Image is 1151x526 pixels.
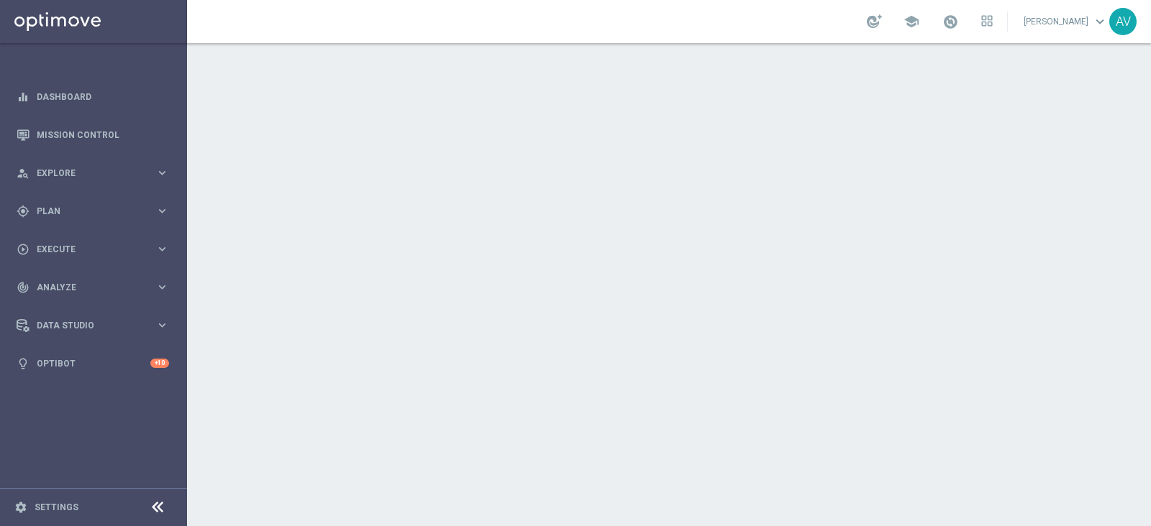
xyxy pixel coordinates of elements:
i: keyboard_arrow_right [155,318,169,332]
span: Execute [37,245,155,254]
i: keyboard_arrow_right [155,166,169,180]
button: Data Studio keyboard_arrow_right [16,320,170,331]
button: play_circle_outline Execute keyboard_arrow_right [16,244,170,255]
i: lightbulb [17,357,29,370]
button: Mission Control [16,129,170,141]
span: Data Studio [37,321,155,330]
div: Data Studio [17,319,155,332]
i: person_search [17,167,29,180]
div: Analyze [17,281,155,294]
button: person_search Explore keyboard_arrow_right [16,167,170,179]
div: Dashboard [17,78,169,116]
span: keyboard_arrow_down [1092,14,1108,29]
div: AV [1109,8,1137,35]
button: track_changes Analyze keyboard_arrow_right [16,282,170,293]
a: Settings [35,503,78,512]
div: Mission Control [17,116,169,154]
div: +10 [150,359,169,368]
i: track_changes [17,281,29,294]
button: gps_fixed Plan keyboard_arrow_right [16,206,170,217]
a: Dashboard [37,78,169,116]
div: Execute [17,243,155,256]
button: lightbulb Optibot +10 [16,358,170,369]
i: keyboard_arrow_right [155,204,169,218]
a: Optibot [37,344,150,382]
div: Plan [17,205,155,218]
a: Mission Control [37,116,169,154]
i: equalizer [17,91,29,103]
div: Explore [17,167,155,180]
button: equalizer Dashboard [16,91,170,103]
a: [PERSON_NAME]keyboard_arrow_down [1022,11,1109,32]
i: keyboard_arrow_right [155,280,169,294]
span: Plan [37,207,155,216]
span: Analyze [37,283,155,292]
i: play_circle_outline [17,243,29,256]
i: gps_fixed [17,205,29,218]
i: keyboard_arrow_right [155,242,169,256]
i: settings [14,501,27,514]
span: school [904,14,919,29]
span: Explore [37,169,155,177]
div: Optibot [17,344,169,382]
